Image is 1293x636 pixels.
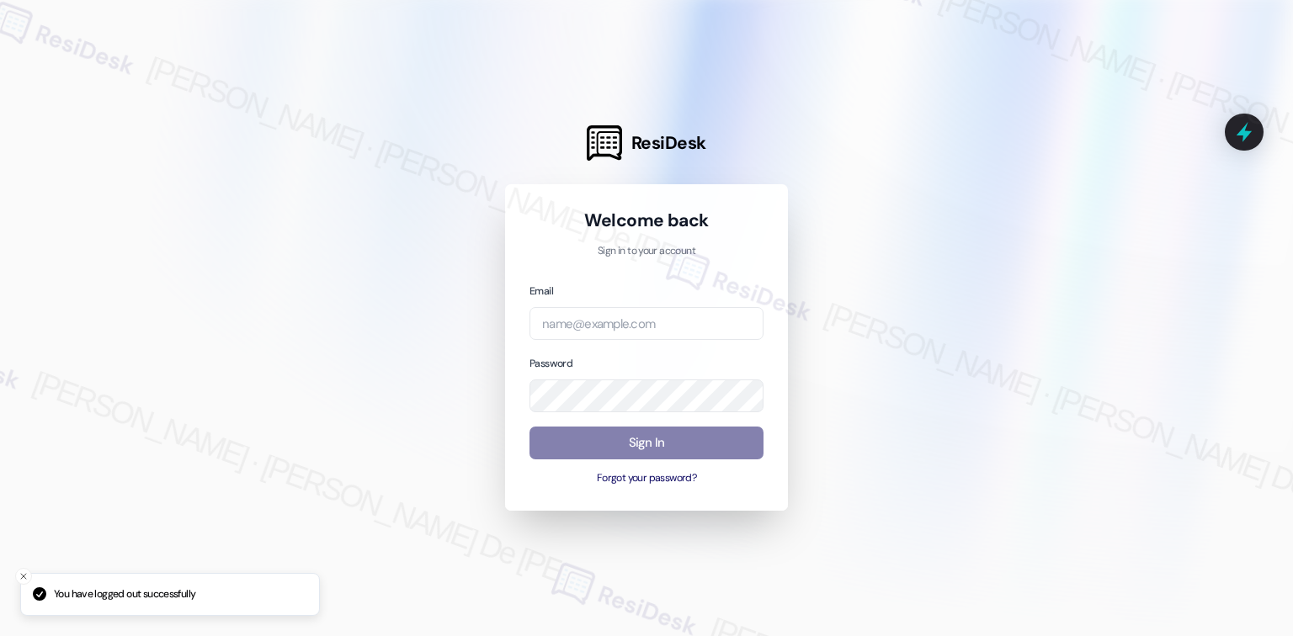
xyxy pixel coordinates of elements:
[529,244,764,259] p: Sign in to your account
[529,427,764,459] button: Sign In
[529,471,764,486] button: Forgot your password?
[529,209,764,232] h1: Welcome back
[15,568,32,585] button: Close toast
[54,587,195,602] p: You have logged out successfully
[529,357,572,370] label: Password
[587,125,622,161] img: ResiDesk Logo
[529,307,764,340] input: name@example.com
[529,284,553,298] label: Email
[631,131,706,155] span: ResiDesk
